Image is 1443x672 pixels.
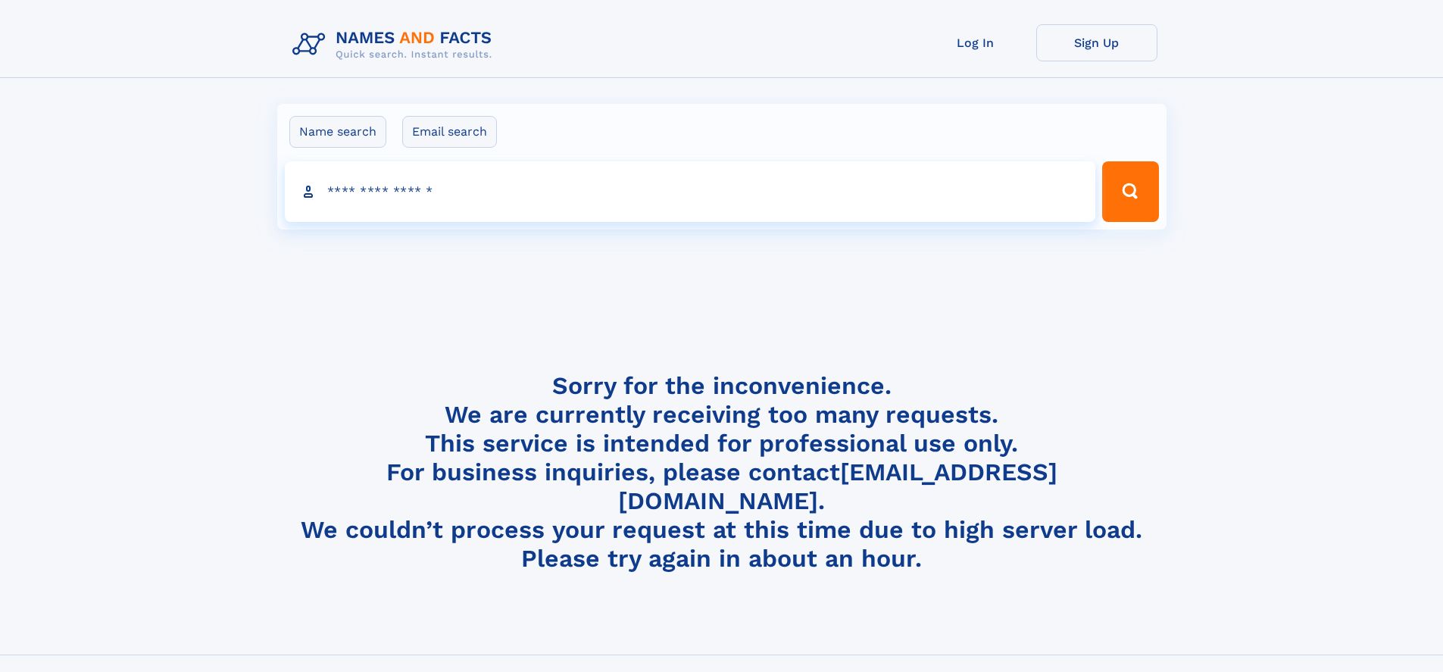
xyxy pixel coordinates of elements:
[286,371,1157,574] h4: Sorry for the inconvenience. We are currently receiving too many requests. This service is intend...
[915,24,1036,61] a: Log In
[289,116,386,148] label: Name search
[1102,161,1158,222] button: Search Button
[402,116,497,148] label: Email search
[618,458,1057,515] a: [EMAIL_ADDRESS][DOMAIN_NAME]
[1036,24,1157,61] a: Sign Up
[286,24,504,65] img: Logo Names and Facts
[285,161,1096,222] input: search input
